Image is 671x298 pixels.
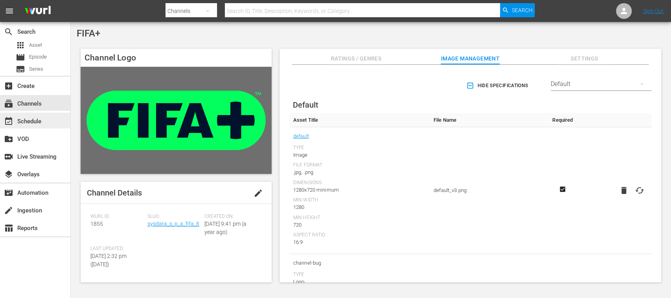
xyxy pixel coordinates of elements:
span: Reports [4,223,13,233]
svg: Required [558,186,567,193]
div: 1280 [293,203,426,211]
img: ans4CAIJ8jUAAAAAAAAAAAAAAAAAAAAAAAAgQb4GAAAAAAAAAAAAAAAAAAAAAAAAJMjXAAAAAAAAAAAAAAAAAAAAAAAAgAT5G... [19,2,57,20]
a: sysdata_s_p_a_fifa_8 [147,221,199,227]
span: Episode [29,53,47,61]
span: FIFA+ [77,28,100,39]
th: Asset Title [289,113,430,127]
div: 1280x720 minimum [293,186,426,194]
div: 16:9 [293,238,426,246]
span: Create [4,81,13,91]
span: Last Updated: [90,246,143,252]
span: Episode [16,53,25,62]
span: Schedule [4,117,13,126]
div: Logo [293,278,426,286]
span: Series [29,65,43,73]
div: Dimensions [293,180,426,186]
span: channel-bug [293,258,426,268]
button: Search [500,3,535,17]
div: Min Width [293,197,426,203]
span: Image Management [441,54,500,64]
th: Required [548,113,577,127]
div: Default [551,73,651,95]
div: Min Height [293,215,426,221]
div: 720 [293,221,426,229]
span: Asset [29,41,42,49]
div: Type [293,272,426,278]
div: File Format [293,162,426,168]
span: [DATE] 9:41 pm (a year ago) [204,221,246,235]
span: Ratings / Genres [327,54,386,64]
span: Overlays [4,170,13,179]
span: edit [254,188,263,198]
a: default [293,131,309,141]
img: FIFA+ [81,67,272,174]
th: File Name [430,113,548,127]
button: edit [249,184,268,203]
span: Asset [16,40,25,50]
span: Settings [555,54,614,64]
span: Search [511,3,532,17]
span: Channels [4,99,13,108]
span: Series [16,64,25,74]
div: Image [293,151,426,159]
td: default_v3.png [430,127,548,254]
span: Search [4,27,13,37]
span: Wurl ID: [90,214,143,220]
span: Hide Specifications [468,82,528,90]
span: Default [293,100,318,110]
span: Ingestion [4,206,13,215]
span: Live Streaming [4,152,13,161]
div: Aspect Ratio [293,232,426,238]
span: Created On: [204,214,257,220]
a: Sign Out [643,8,664,14]
h4: Channel Logo [81,49,272,67]
span: 1855 [90,221,103,227]
span: [DATE] 2:32 pm ([DATE]) [90,253,127,267]
span: menu [5,6,14,16]
span: Channel Details [87,188,142,197]
button: Hide Specifications [465,75,531,97]
div: .jpg, .png [293,168,426,176]
span: Slug: [147,214,200,220]
span: VOD [4,134,13,144]
div: Type [293,145,426,151]
span: Automation [4,188,13,197]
